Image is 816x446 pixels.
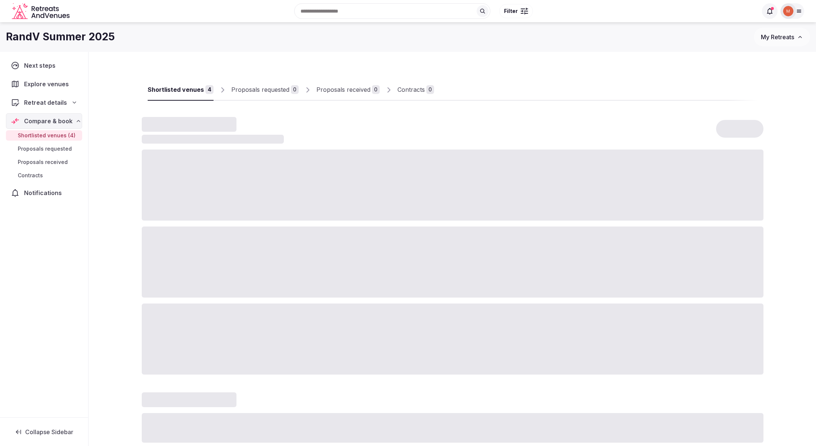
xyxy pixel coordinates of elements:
[291,85,299,94] div: 0
[24,61,58,70] span: Next steps
[18,172,43,179] span: Contracts
[397,85,425,94] div: Contracts
[25,428,73,436] span: Collapse Sidebar
[24,98,67,107] span: Retreat details
[12,3,71,20] a: Visit the homepage
[6,58,82,73] a: Next steps
[148,79,214,101] a: Shortlisted venues4
[18,158,68,166] span: Proposals received
[205,85,214,94] div: 4
[761,33,794,41] span: My Retreats
[6,185,82,201] a: Notifications
[6,424,82,440] button: Collapse Sidebar
[148,85,204,94] div: Shortlisted venues
[231,79,299,101] a: Proposals requested0
[24,188,65,197] span: Notifications
[6,144,82,154] a: Proposals requested
[754,28,810,46] button: My Retreats
[426,85,434,94] div: 0
[6,30,115,44] h1: RandV Summer 2025
[499,4,533,18] button: Filter
[6,76,82,92] a: Explore venues
[18,145,72,152] span: Proposals requested
[316,79,380,101] a: Proposals received0
[397,79,434,101] a: Contracts0
[231,85,289,94] div: Proposals requested
[372,85,380,94] div: 0
[6,130,82,141] a: Shortlisted venues (4)
[6,157,82,167] a: Proposals received
[504,7,518,15] span: Filter
[6,170,82,181] a: Contracts
[24,117,73,125] span: Compare & book
[316,85,370,94] div: Proposals received
[783,6,793,16] img: Mark Fromson
[12,3,71,20] svg: Retreats and Venues company logo
[18,132,75,139] span: Shortlisted venues (4)
[24,80,72,88] span: Explore venues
